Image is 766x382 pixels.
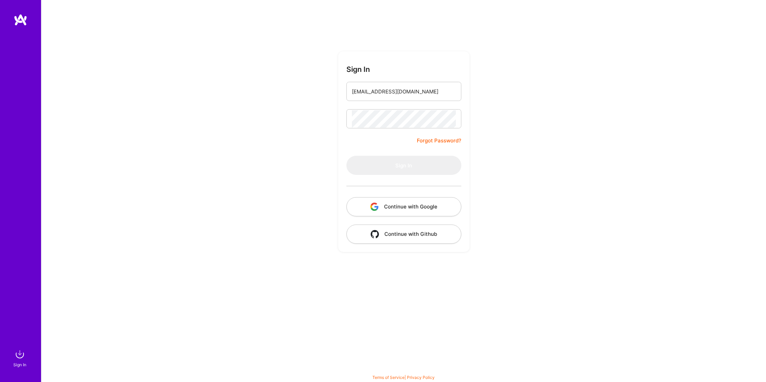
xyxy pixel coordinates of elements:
[346,156,461,175] button: Sign In
[371,230,379,238] img: icon
[407,375,435,380] a: Privacy Policy
[346,65,370,74] h3: Sign In
[370,203,379,211] img: icon
[13,361,26,368] div: Sign In
[417,137,461,145] a: Forgot Password?
[346,225,461,244] button: Continue with Github
[372,375,405,380] a: Terms of Service
[352,83,456,100] input: Email...
[41,361,766,379] div: © 2025 ATeams Inc., All rights reserved.
[372,375,435,380] span: |
[14,347,27,368] a: sign inSign In
[346,197,461,216] button: Continue with Google
[14,14,27,26] img: logo
[13,347,27,361] img: sign in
